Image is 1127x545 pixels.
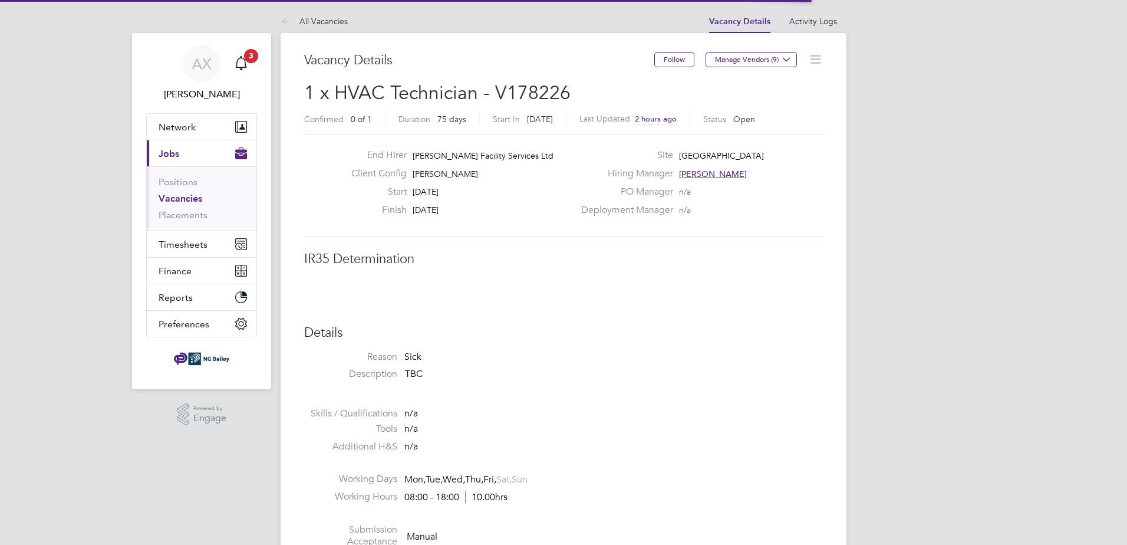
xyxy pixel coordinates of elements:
a: Powered byEngage [177,403,227,426]
span: [GEOGRAPHIC_DATA] [679,150,764,161]
a: All Vacancies [281,16,348,27]
a: Go to home page [146,349,257,368]
span: Open [733,114,755,124]
a: 3 [229,45,253,83]
span: Finance [159,265,192,277]
label: Finish [342,204,407,216]
span: n/a [404,423,418,435]
a: Placements [159,209,207,221]
label: Skills / Qualifications [304,408,397,420]
label: Site [574,149,673,162]
label: End Hirer [342,149,407,162]
p: TBC [405,368,823,380]
h3: IR35 Determination [304,251,823,268]
label: Deployment Manager [574,204,673,216]
span: Timesheets [159,239,207,250]
span: Sun [512,474,528,485]
button: Jobs [147,140,256,166]
span: 2 hours ago [635,114,677,124]
span: n/a [404,441,418,452]
label: Confirmed [304,114,344,124]
span: Engage [193,413,226,423]
h3: Details [304,324,823,342]
button: Reports [147,284,256,310]
label: Tools [304,423,397,435]
label: PO Manager [574,186,673,198]
nav: Main navigation [132,33,271,389]
span: Mon, [404,474,426,485]
label: Reason [304,351,397,363]
span: Preferences [159,319,209,330]
label: Start [342,186,407,198]
button: Follow [654,52,694,67]
label: Working Hours [304,491,397,503]
span: Manual [407,530,437,542]
span: [DATE] [413,205,439,215]
span: Powered by [193,403,226,413]
button: Preferences [147,311,256,337]
span: n/a [679,205,691,215]
span: Sick [404,351,421,363]
a: Positions [159,176,197,188]
span: 10.00hrs [465,491,508,503]
a: Vacancies [159,193,202,204]
span: Tue, [426,474,443,485]
label: Working Days [304,473,397,485]
span: AX [192,56,212,71]
span: 1 x HVAC Technician - V178226 [304,81,571,104]
span: [DATE] [413,186,439,197]
span: 0 of 1 [351,114,372,124]
label: Status [703,114,726,124]
h3: Vacancy Details [304,52,654,69]
label: Hiring Manager [574,168,673,180]
a: Activity Logs [789,16,837,27]
span: Thu, [465,474,483,485]
span: Fri, [483,474,496,485]
span: n/a [404,408,418,419]
label: Client Config [342,168,407,180]
span: 3 [244,49,258,63]
button: Network [147,114,256,140]
span: Angela Xiberras [146,87,257,101]
span: Wed, [443,474,465,485]
span: [PERSON_NAME] Facility Services Ltd [413,150,553,161]
button: Timesheets [147,231,256,257]
span: Sat, [496,474,512,485]
label: Additional H&S [304,441,397,453]
span: Jobs [159,148,179,159]
a: Vacancy Details [709,17,770,27]
label: Start In [493,114,520,124]
span: Reports [159,292,193,303]
div: 08:00 - 18:00 [404,491,508,504]
div: Jobs [147,166,256,231]
label: Last Updated [579,113,630,124]
span: [PERSON_NAME] [413,169,478,179]
span: [PERSON_NAME] [679,169,747,179]
button: Finance [147,258,256,284]
span: n/a [679,186,691,197]
button: Manage Vendors (9) [706,52,797,67]
span: 75 days [437,114,466,124]
span: [DATE] [527,114,553,124]
label: Duration [398,114,430,124]
label: Description [304,368,397,380]
span: Network [159,122,196,133]
a: AX[PERSON_NAME] [146,45,257,101]
img: ngbailey-logo-retina.png [174,349,229,368]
